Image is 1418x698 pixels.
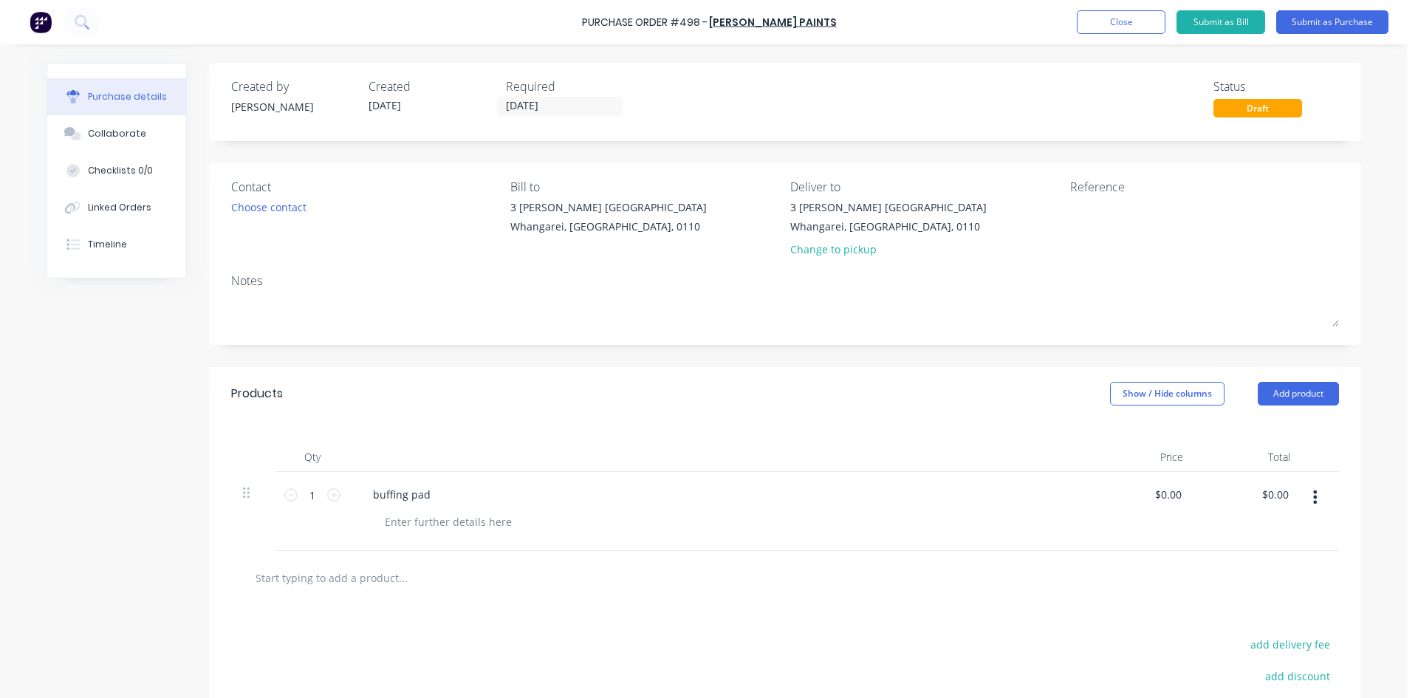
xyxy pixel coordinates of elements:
div: buffing pad [361,484,442,505]
button: Timeline [47,226,186,263]
button: Collaborate [47,115,186,152]
img: Factory [30,11,52,33]
div: Products [231,385,283,403]
div: Whangarei, [GEOGRAPHIC_DATA], 0110 [790,219,987,234]
div: Notes [231,272,1339,290]
button: Submit as Bill [1176,10,1265,34]
div: Purchase Order #498 - [582,15,708,30]
div: 3 [PERSON_NAME] [GEOGRAPHIC_DATA] [790,199,987,215]
div: 3 [PERSON_NAME] [GEOGRAPHIC_DATA] [510,199,707,215]
div: Total [1195,442,1302,472]
div: Whangarei, [GEOGRAPHIC_DATA], 0110 [510,219,707,234]
button: Submit as Purchase [1276,10,1388,34]
button: add delivery fee [1242,634,1339,654]
div: [PERSON_NAME] [231,99,357,114]
div: Change to pickup [790,242,987,257]
div: Deliver to [790,178,1059,196]
div: Reference [1070,178,1339,196]
button: Close [1077,10,1165,34]
button: Add product [1258,382,1339,406]
div: Bill to [510,178,779,196]
div: Qty [275,442,349,472]
div: Choose contact [231,199,306,215]
div: Timeline [88,238,127,251]
button: Purchase details [47,78,186,115]
button: add discount [1257,666,1339,685]
div: Status [1213,78,1339,95]
input: Start typing to add a product... [255,563,550,592]
div: Collaborate [88,127,146,140]
div: Created by [231,78,357,95]
div: Contact [231,178,500,196]
div: Created [369,78,494,95]
a: [PERSON_NAME] Paints [709,15,837,30]
div: Checklists 0/0 [88,164,153,177]
div: Price [1088,442,1195,472]
div: Linked Orders [88,201,151,214]
div: Purchase details [88,90,167,103]
button: Linked Orders [47,189,186,226]
div: Draft [1213,99,1302,117]
button: Checklists 0/0 [47,152,186,189]
button: Show / Hide columns [1110,382,1225,406]
div: Required [506,78,631,95]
